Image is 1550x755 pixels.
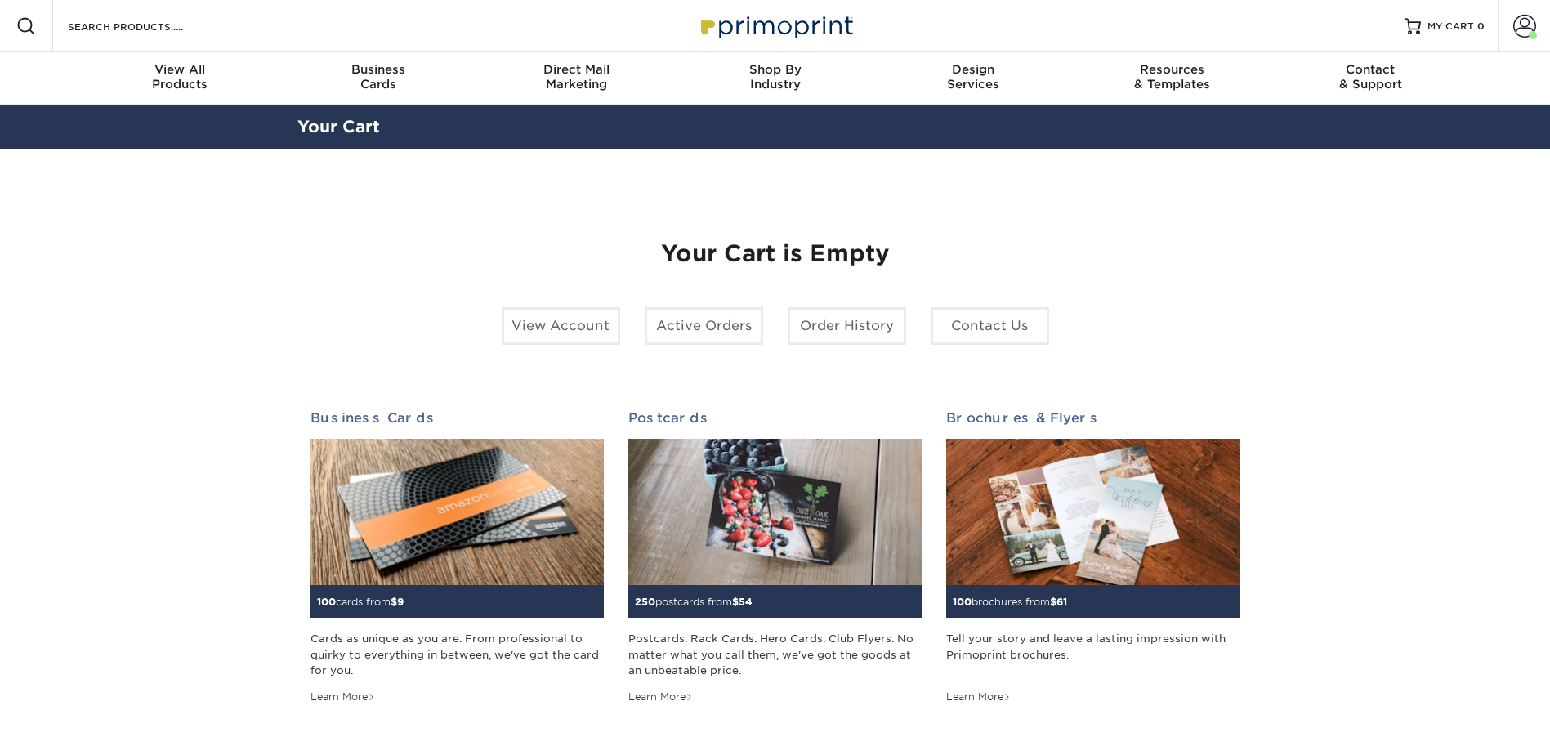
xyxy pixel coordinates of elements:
span: 0 [1477,20,1485,32]
div: Postcards. Rack Cards. Hero Cards. Club Flyers. No matter what you call them, we've got the goods... [628,631,922,678]
span: 100 [953,596,972,608]
div: Learn More [310,690,375,704]
span: MY CART [1427,20,1474,34]
h2: Brochures & Flyers [946,410,1240,426]
span: 54 [739,596,753,608]
span: $ [1050,596,1056,608]
small: brochures from [953,596,1067,608]
span: 9 [397,596,404,608]
span: Design [874,62,1073,77]
h1: Your Cart is Empty [310,240,1240,268]
div: Cards [279,62,477,92]
div: Services [874,62,1073,92]
div: & Templates [1073,62,1271,92]
span: Direct Mail [477,62,676,77]
a: Contact Us [931,307,1049,345]
span: Resources [1073,62,1271,77]
a: Postcards 250postcards from$54 Postcards. Rack Cards. Hero Cards. Club Flyers. No matter what you... [628,410,922,704]
a: Resources& Templates [1073,52,1271,105]
a: Contact& Support [1271,52,1470,105]
a: DesignServices [874,52,1073,105]
div: Products [81,62,279,92]
span: View All [81,62,279,77]
span: $ [732,596,739,608]
div: Learn More [946,690,1011,704]
span: 100 [317,596,336,608]
img: Primoprint [694,8,857,43]
a: Direct MailMarketing [477,52,676,105]
a: Shop ByIndustry [676,52,874,105]
img: Brochures & Flyers [946,439,1240,586]
div: & Support [1271,62,1470,92]
h2: Postcards [628,410,922,426]
a: BusinessCards [279,52,477,105]
img: Business Cards [310,439,604,586]
a: Your Cart [297,117,380,136]
div: Cards as unique as you are. From professional to quirky to everything in between, we've got the c... [310,631,604,678]
div: Industry [676,62,874,92]
a: View AllProducts [81,52,279,105]
h2: Business Cards [310,410,604,426]
a: View Account [502,307,620,345]
small: postcards from [635,596,753,608]
span: 61 [1056,596,1067,608]
input: SEARCH PRODUCTS..... [66,16,226,36]
a: Order History [788,307,906,345]
div: Marketing [477,62,676,92]
a: Business Cards 100cards from$9 Cards as unique as you are. From professional to quirky to everyth... [310,410,604,704]
span: Shop By [676,62,874,77]
img: Postcards [628,439,922,586]
a: Brochures & Flyers 100brochures from$61 Tell your story and leave a lasting impression with Primo... [946,410,1240,704]
span: $ [391,596,397,608]
span: Business [279,62,477,77]
small: cards from [317,596,404,608]
span: 250 [635,596,655,608]
div: Learn More [628,690,693,704]
span: Contact [1271,62,1470,77]
a: Active Orders [645,307,763,345]
div: Tell your story and leave a lasting impression with Primoprint brochures. [946,631,1240,678]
